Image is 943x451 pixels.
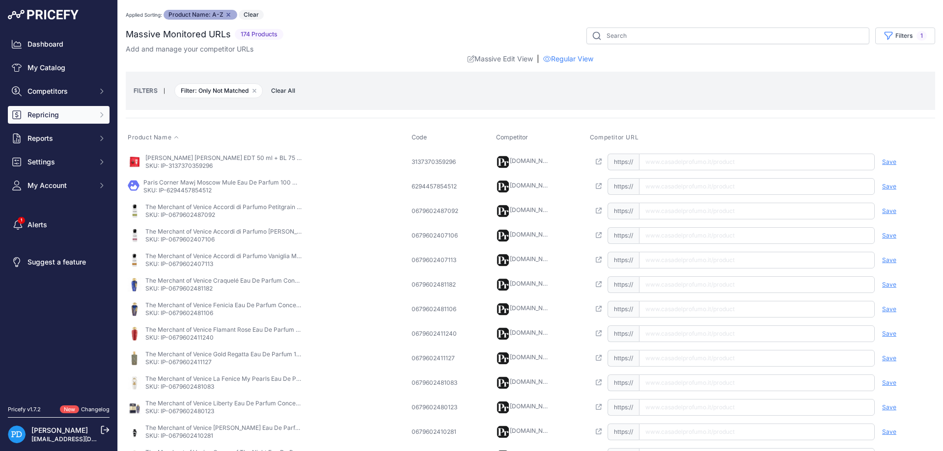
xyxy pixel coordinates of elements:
p: The Merchant of Venice Craquelé Eau De Parfum Concentrée 100 ml (unisex) [145,277,303,285]
span: Competitor [496,133,528,141]
p: SKU: IP-0679602410281 [145,432,303,440]
p: Add and manage your competitor URLs [126,44,253,54]
div: 6294457854512 [412,183,461,190]
span: https:// [608,399,639,416]
span: https:// [608,203,639,219]
p: The Merchant of Venice Accordi di Parfumo Vaniglia Madagascar Eau De Parfum 30 ml (unisex) [145,252,303,260]
img: Pricefy Logo [8,10,79,20]
div: 0679602410281 [412,428,461,436]
p: SKU: IP-0679602407106 [145,236,303,243]
button: Competitor URL [590,133,640,141]
span: Save [882,281,896,289]
p: The Merchant of Venice [PERSON_NAME] Eau De Parfum 50 ml ([PERSON_NAME]) [145,424,303,432]
div: 0679602481182 [412,281,461,289]
input: www.casadelprofumo.it/product [639,178,875,195]
span: https:// [608,276,639,293]
p: SKU: IP-0679602411240 [145,334,303,342]
span: Settings [28,157,92,167]
a: [DOMAIN_NAME] [510,304,557,312]
span: Save [882,305,896,313]
span: Save [882,379,896,387]
button: Clear All [266,86,300,96]
a: Dashboard [8,35,110,53]
div: 3137370359296 [412,158,461,166]
input: www.casadelprofumo.it/product [639,350,875,367]
p: SKU: IP-0679602411127 [145,358,303,366]
div: 0679602407113 [412,256,461,264]
span: https:// [608,178,639,195]
a: [DOMAIN_NAME] [510,157,557,164]
p: The Merchant of Venice Fenicia Eau De Parfum Concentrée 100 ml (unisex) [145,301,303,309]
small: FILTERS [134,87,158,94]
small: | [158,88,171,94]
span: https:// [608,227,639,244]
span: New [60,405,79,414]
span: | [537,54,539,64]
p: SKU: IP-0679602481106 [145,309,303,317]
span: https:// [608,350,639,367]
button: Repricing [8,106,110,124]
a: [DOMAIN_NAME] [510,231,557,238]
input: www.casadelprofumo.it/product [639,276,875,293]
span: https:// [608,301,639,318]
span: Filter: Only Not Matched [174,83,263,98]
span: Product Name: A-Z [164,10,237,20]
p: Paris Corner Mawj Moscow Mule Eau De Parfum 100 ml (unisex) [143,179,301,186]
input: www.casadelprofumo.it/product [639,301,875,318]
h2: Massive Monitored URLs [126,27,231,41]
button: My Account [8,177,110,194]
span: Reports [28,133,92,143]
a: [DOMAIN_NAME] [510,206,557,213]
a: [DOMAIN_NAME] [510,329,557,336]
p: SKU: IP-6294457854512 [143,186,301,194]
span: https:// [608,252,639,268]
span: Repricing [28,110,92,120]
a: [DOMAIN_NAME] [510,427,557,434]
p: The Merchant of Venice Accordi di Parfumo [PERSON_NAME] Turchia Eau De Parfum 30 ml (unisex) [145,228,303,236]
span: 1 [916,31,927,41]
p: The Merchant of Venice Accordi di Parfumo Petitgrain Paraguay Eau De Parfum 30 ml (unisex) [145,203,303,211]
input: www.casadelprofumo.it/product [639,227,875,244]
a: [DOMAIN_NAME] [510,378,557,385]
span: https:// [608,154,639,170]
span: Save [882,207,896,215]
p: SKU: IP-0679602481182 [145,285,303,292]
span: Save [882,158,896,166]
span: https:// [608,325,639,342]
button: Product Name [128,133,179,141]
p: SKU: IP-3137370359296 [145,162,303,170]
span: Competitor URL [590,133,638,141]
div: 0679602487092 [412,207,461,215]
span: https:// [608,374,639,391]
p: The Merchant of Venice Flamant Rose Eau De Parfum Concentrée 100 ml ([PERSON_NAME]) [145,326,303,334]
span: My Account [28,181,92,190]
small: Applied Sorting: [126,12,162,18]
input: Search [586,27,869,44]
span: Save [882,330,896,338]
p: The Merchant of Venice La Fenice My Pearls Eau De Parfum Concentrée 50 ml ([PERSON_NAME]) [145,375,303,383]
span: https:// [608,424,639,440]
div: 0679602481083 [412,379,461,387]
input: www.casadelprofumo.it/product [639,399,875,416]
span: Save [882,183,896,190]
div: 0679602411127 [412,354,461,362]
a: [PERSON_NAME] [31,426,88,434]
button: Clear [239,10,264,20]
div: 0679602481106 [412,305,461,313]
a: [DOMAIN_NAME] [510,353,557,361]
p: SKU: IP-0679602407113 [145,260,303,268]
p: SKU: IP-0679602487092 [145,211,303,219]
input: www.casadelprofumo.it/product [639,374,875,391]
span: Save [882,428,896,436]
a: [EMAIL_ADDRESS][DOMAIN_NAME] [31,435,134,443]
button: Settings [8,153,110,171]
a: Regular View [543,54,593,64]
p: The Merchant of Venice Liberty Eau De Parfum Concentrée 100 ml (unisex) [145,399,303,407]
a: Massive Edit View [468,54,533,64]
p: [PERSON_NAME] [PERSON_NAME] EDT 50 ml + BL 75 ml ([PERSON_NAME]) [145,154,303,162]
a: My Catalog [8,59,110,77]
span: Save [882,256,896,264]
p: The Merchant of Venice Gold Regatta Eau De Parfum 100 ml (unisex) [145,350,303,358]
button: Competitors [8,82,110,100]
